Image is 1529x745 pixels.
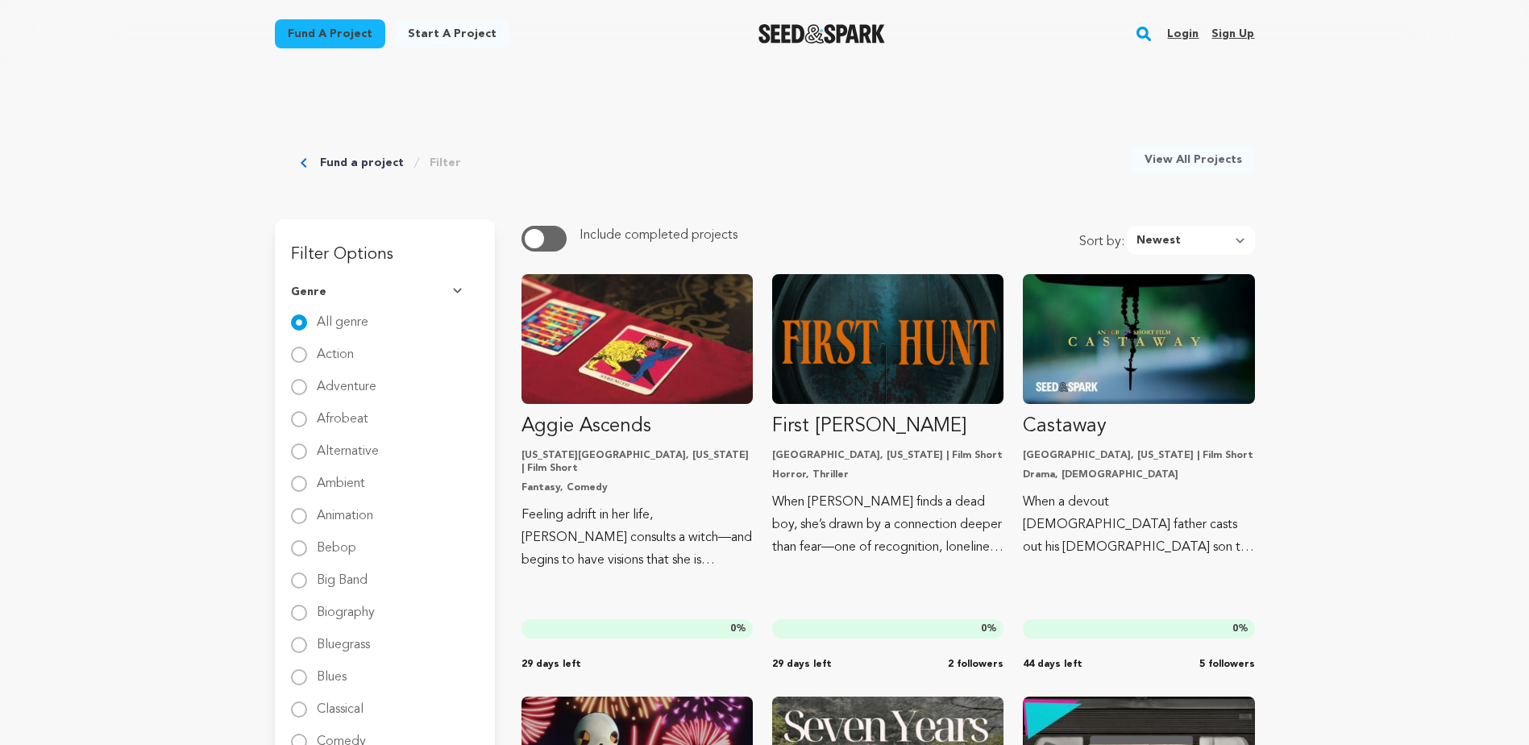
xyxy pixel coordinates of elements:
span: Genre [291,284,326,300]
a: Seed&Spark Homepage [758,24,885,44]
p: Feeling adrift in her life, [PERSON_NAME] consults a witch—and begins to have visions that she is... [521,504,753,572]
label: Bluegrass [317,626,370,651]
a: Login [1167,21,1199,47]
span: Sort by: [1079,232,1127,255]
div: Breadcrumb [301,145,461,181]
label: Classical [317,690,364,716]
label: Biography [317,593,375,619]
p: Castaway [1023,414,1254,439]
span: 29 days left [772,658,832,671]
label: Ambient [317,464,365,490]
a: Sign up [1211,21,1254,47]
p: [GEOGRAPHIC_DATA], [US_STATE] | Film Short [772,449,1003,462]
label: Alternative [317,432,379,458]
span: 0 [981,624,987,634]
p: Aggie Ascends [521,414,753,439]
p: Horror, Thriller [772,468,1003,481]
span: 0 [1232,624,1238,634]
p: Drama, [DEMOGRAPHIC_DATA] [1023,468,1254,481]
a: Fund a project [275,19,385,48]
label: Blues [317,658,347,684]
label: Big Band [317,561,368,587]
span: 29 days left [521,658,581,671]
p: First [PERSON_NAME] [772,414,1003,439]
p: [US_STATE][GEOGRAPHIC_DATA], [US_STATE] | Film Short [521,449,753,475]
a: Start a project [395,19,509,48]
span: 0 [730,624,736,634]
span: % [1232,622,1249,635]
label: Afrobeat [317,400,368,426]
label: Adventure [317,368,376,393]
p: When a devout [DEMOGRAPHIC_DATA] father casts out his [DEMOGRAPHIC_DATA] son to uphold his faith,... [1023,491,1254,559]
a: Fund Castaway [1023,274,1254,559]
a: Fund a project [320,155,404,171]
label: Bebop [317,529,356,555]
p: Fantasy, Comedy [521,481,753,494]
img: Seed&Spark Arrow Down Icon [453,288,466,296]
span: 5 followers [1199,658,1255,671]
span: Include completed projects [580,229,737,242]
label: Action [317,335,354,361]
label: All genre [317,303,368,329]
span: % [730,622,746,635]
label: Animation [317,497,373,522]
span: 44 days left [1023,658,1082,671]
a: Filter [430,155,461,171]
h3: Filter Options [275,219,495,271]
button: Genre [291,271,479,313]
a: View All Projects [1132,145,1255,174]
span: % [981,622,997,635]
a: Fund Aggie Ascends [521,274,753,572]
p: [GEOGRAPHIC_DATA], [US_STATE] | Film Short [1023,449,1254,462]
a: Fund First Hunt [772,274,1003,559]
img: Seed&Spark Logo Dark Mode [758,24,885,44]
span: 2 followers [948,658,1003,671]
p: When [PERSON_NAME] finds a dead boy, she’s drawn by a connection deeper than fear—one of recognit... [772,491,1003,559]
